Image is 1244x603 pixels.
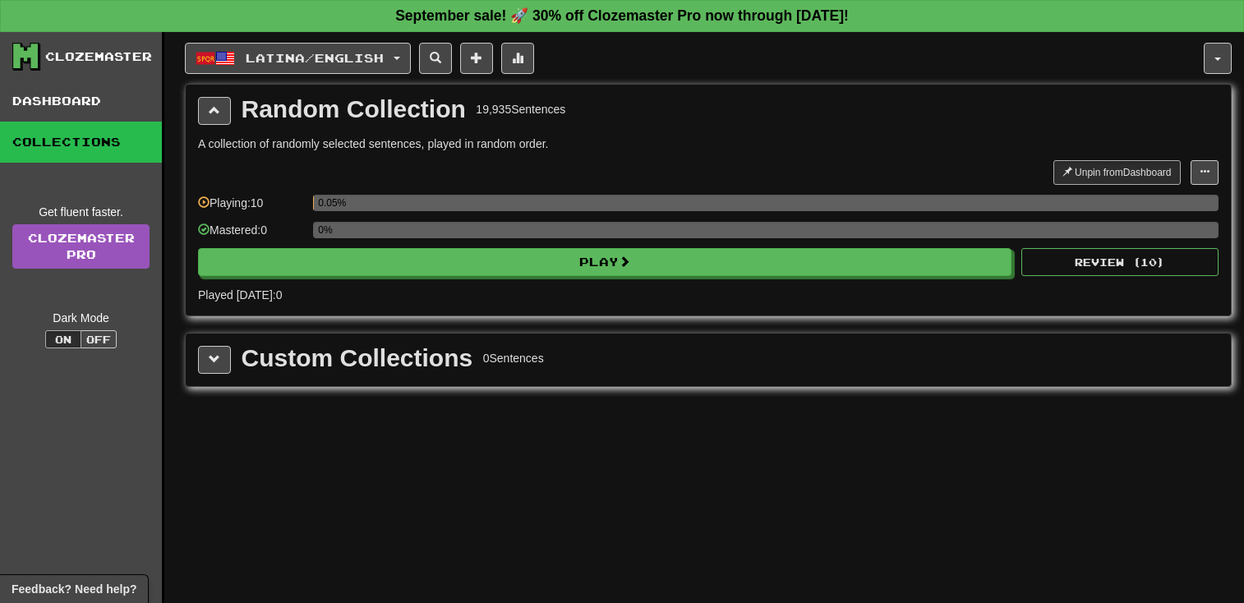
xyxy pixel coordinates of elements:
div: Playing: 10 [198,195,305,222]
button: Latina/English [185,43,411,74]
button: Play [198,248,1011,276]
div: Mastered: 0 [198,222,305,249]
span: Open feedback widget [12,581,136,597]
strong: September sale! 🚀 30% off Clozemaster Pro now through [DATE]! [395,7,849,24]
button: Off [81,330,117,348]
div: Dark Mode [12,310,150,326]
button: On [45,330,81,348]
button: More stats [501,43,534,74]
button: Unpin fromDashboard [1053,160,1181,185]
div: Random Collection [242,97,466,122]
div: Custom Collections [242,346,473,371]
button: Review (10) [1021,248,1219,276]
span: Latina / English [246,51,384,65]
div: Clozemaster [45,48,152,65]
button: Search sentences [419,43,452,74]
div: 19,935 Sentences [476,101,565,117]
div: 0 Sentences [483,350,544,366]
span: Played [DATE]: 0 [198,288,282,301]
button: Add sentence to collection [460,43,493,74]
div: Get fluent faster. [12,204,150,220]
a: ClozemasterPro [12,224,150,269]
p: A collection of randomly selected sentences, played in random order. [198,136,1219,152]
